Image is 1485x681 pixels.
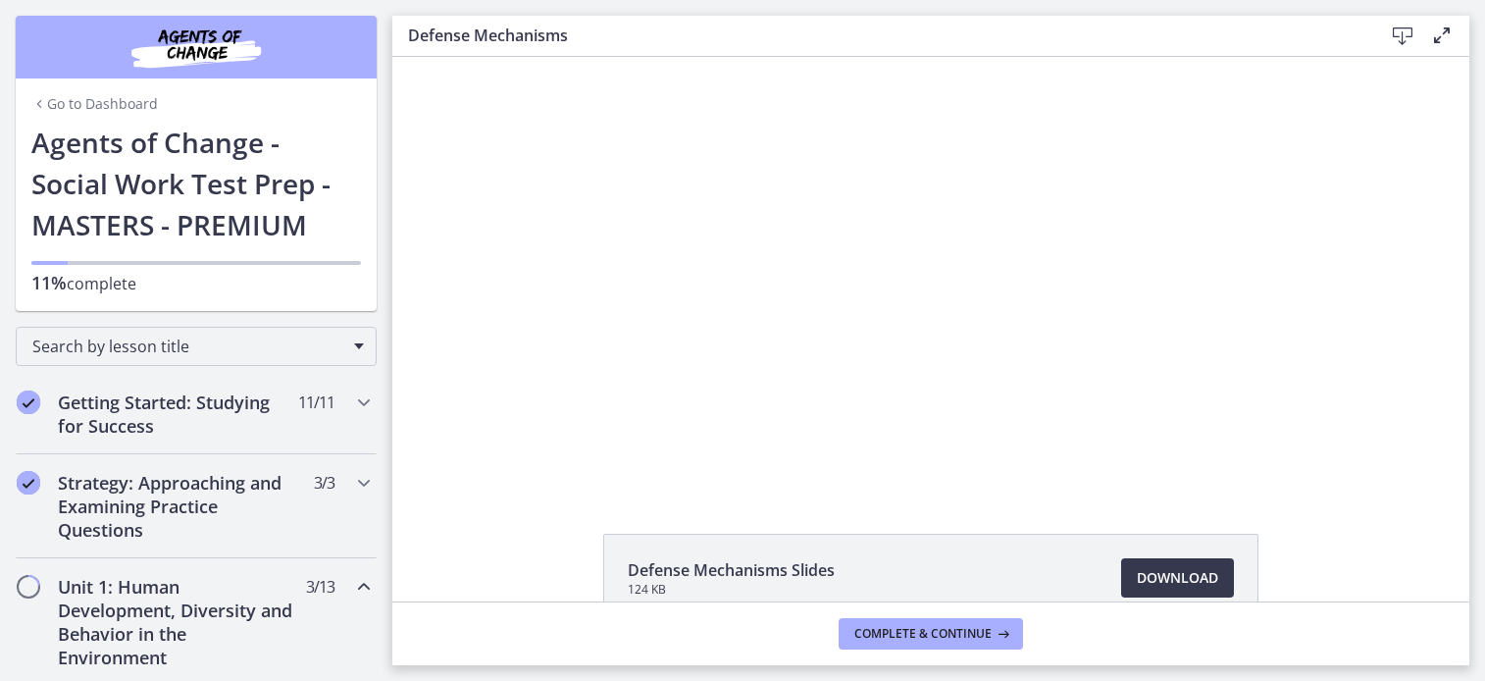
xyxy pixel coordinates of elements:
[31,271,361,295] p: complete
[392,57,1469,489] iframe: Video Lesson
[839,618,1023,650] button: Complete & continue
[298,391,334,414] span: 11 / 11
[314,471,334,495] span: 3 / 3
[306,575,334,599] span: 3 / 13
[31,122,361,245] h1: Agents of Change - Social Work Test Prep - MASTERS - PREMIUM
[1137,566,1218,590] span: Download
[16,327,377,366] div: Search by lesson title
[854,626,992,642] span: Complete & continue
[32,336,344,357] span: Search by lesson title
[31,271,67,294] span: 11%
[17,391,40,414] i: Completed
[628,582,835,598] span: 124 KB
[1121,558,1234,598] a: Download
[628,558,835,582] span: Defense Mechanisms Slides
[78,24,314,71] img: Agents of Change Social Work Test Prep
[17,471,40,495] i: Completed
[58,471,297,542] h2: Strategy: Approaching and Examining Practice Questions
[58,575,297,669] h2: Unit 1: Human Development, Diversity and Behavior in the Environment
[58,391,297,438] h2: Getting Started: Studying for Success
[408,24,1352,47] h3: Defense Mechanisms
[31,94,158,114] a: Go to Dashboard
